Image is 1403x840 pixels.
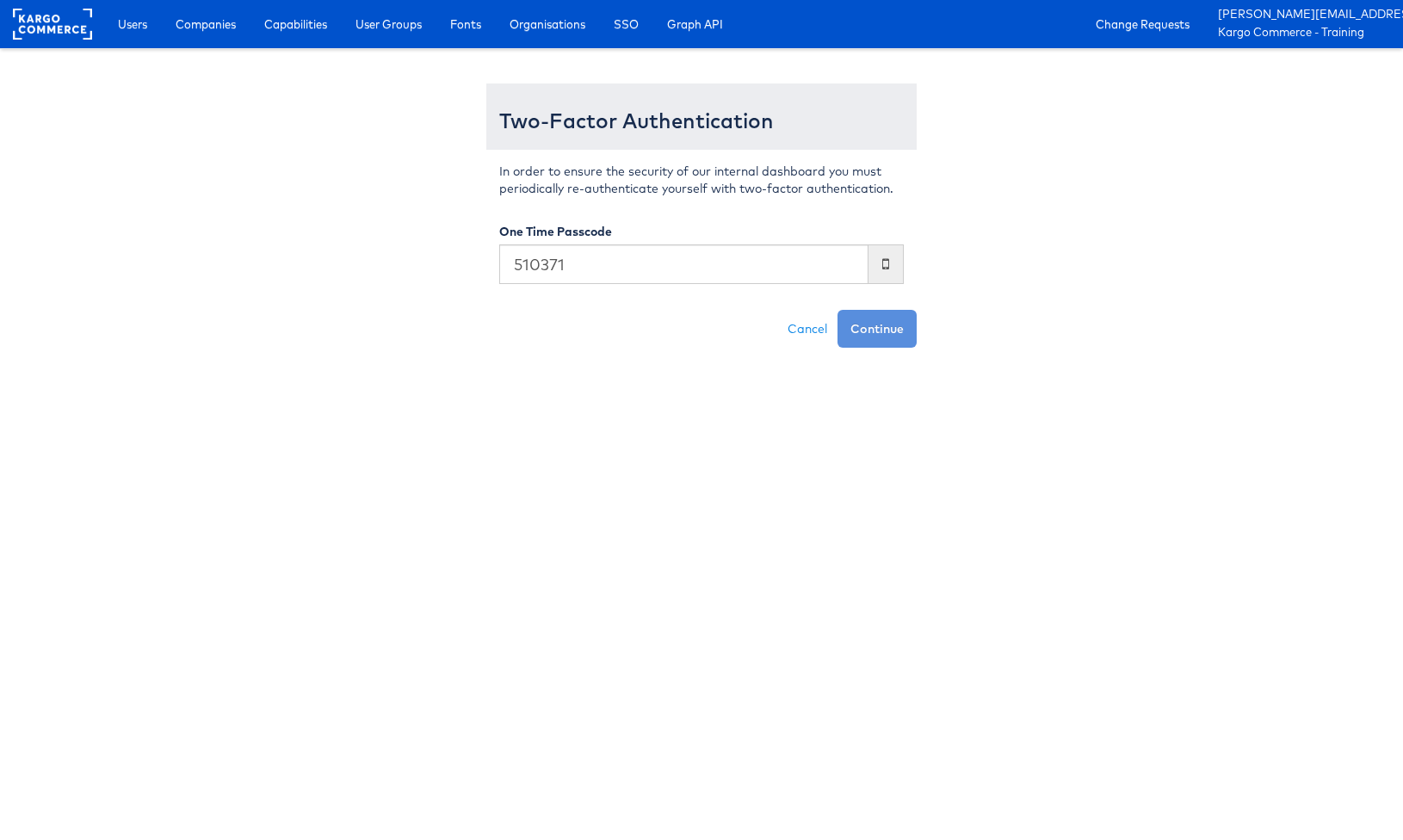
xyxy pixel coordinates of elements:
[499,163,904,197] p: In order to ensure the security of our internal dashboard you must periodically re-authenticate y...
[614,15,639,33] span: SSO
[499,109,904,132] h3: Two-Factor Authentication
[1218,24,1390,42] a: Kargo Commerce - Training
[497,9,598,40] a: Organisations
[105,9,160,40] a: Users
[837,310,917,348] button: Continue
[450,15,481,33] span: Fonts
[176,15,236,33] span: Companies
[251,9,340,40] a: Capabilities
[1218,6,1390,24] a: [PERSON_NAME][EMAIL_ADDRESS][PERSON_NAME][DOMAIN_NAME]
[343,9,435,40] a: User Groups
[163,9,249,40] a: Companies
[601,9,652,40] a: SSO
[437,9,494,40] a: Fonts
[510,15,585,33] span: Organisations
[118,15,147,33] span: Users
[654,9,736,40] a: Graph API
[777,310,837,348] a: Cancel
[499,223,612,240] label: One Time Passcode
[667,15,723,33] span: Graph API
[1083,9,1202,40] a: Change Requests
[499,244,868,284] input: Enter the code
[264,15,327,33] span: Capabilities
[355,15,422,33] span: User Groups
